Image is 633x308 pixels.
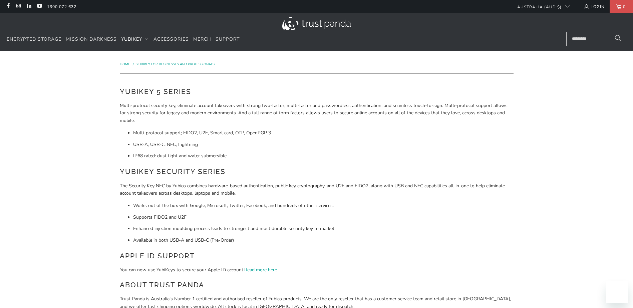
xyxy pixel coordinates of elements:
[133,129,514,137] li: Multi-protocol support; FIDO2, U2F, Smart card, OTP, OpenPGP 3
[7,32,240,47] nav: Translation missing: en.navigation.header.main_nav
[133,202,514,209] li: Works out of the box with Google, Microsoft, Twitter, Facebook, and hundreds of other services.
[153,36,189,42] span: Accessories
[610,32,626,46] button: Search
[121,36,142,42] span: YubiKey
[7,36,61,42] span: Encrypted Storage
[5,4,11,9] a: Trust Panda Australia on Facebook
[66,36,117,42] span: Mission Darkness
[121,32,149,47] summary: YubiKey
[36,4,42,9] a: Trust Panda Australia on YouTube
[133,62,134,67] span: /
[193,36,211,42] span: Merch
[133,225,514,232] li: Enhanced injection moulding process leads to strongest and most durable security key to market
[120,182,514,197] p: The Security Key NFC by Yubico combines hardware-based authentication, public key cryptography, a...
[120,266,514,274] p: You can now use YubiKeys to secure your Apple ID account. .
[120,251,514,261] h2: Apple ID Support
[120,62,130,67] span: Home
[120,86,514,97] h2: YubiKey 5 Series
[193,32,211,47] a: Merch
[566,32,626,46] input: Search...
[133,152,514,160] li: IP68 rated: dust tight and water submersible
[583,3,605,10] a: Login
[606,281,628,303] iframe: Button to launch messaging window
[120,102,514,124] p: Multi-protocol security key, eliminate account takeovers with strong two-factor, multi-factor and...
[120,62,131,67] a: Home
[133,214,514,221] li: Supports FIDO2 and U2F
[136,62,215,67] a: YubiKey for Businesses and Professionals
[153,32,189,47] a: Accessories
[216,32,240,47] a: Support
[66,32,117,47] a: Mission Darkness
[282,17,351,30] img: Trust Panda Australia
[244,267,277,273] a: Read more here
[133,237,514,244] li: Available in both USB-A and USB-C (Pre-Order)
[15,4,21,9] a: Trust Panda Australia on Instagram
[120,166,514,177] h2: YubiKey Security Series
[7,32,61,47] a: Encrypted Storage
[26,4,32,9] a: Trust Panda Australia on LinkedIn
[120,280,514,290] h2: About Trust Panda
[133,141,514,148] li: USB-A, USB-C, NFC, Lightning
[216,36,240,42] span: Support
[47,3,76,10] a: 1300 072 632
